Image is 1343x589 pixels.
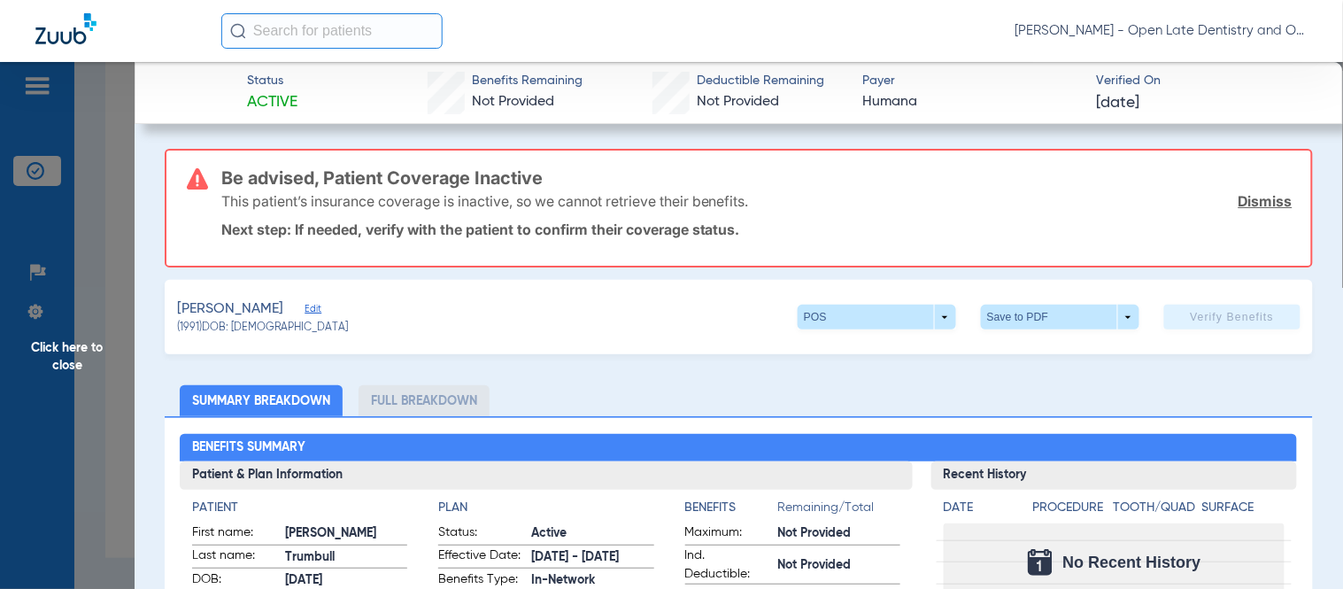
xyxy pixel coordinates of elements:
li: Full Breakdown [359,385,490,416]
h3: Recent History [931,461,1298,490]
span: Ind. Deductible: [685,546,772,584]
h4: Patient [192,499,407,517]
span: [DATE] [1096,92,1139,114]
span: Not Provided [473,95,555,109]
button: POS [798,305,956,329]
span: Trumbull [285,548,407,567]
h4: Plan [438,499,653,517]
span: Maximum: [685,523,772,545]
span: No Recent History [1063,554,1201,571]
span: Effective Date: [438,546,525,568]
span: Humana [863,91,1081,113]
button: Save to PDF [981,305,1139,329]
input: Search for patients [221,13,443,49]
li: Summary Breakdown [180,385,343,416]
p: This patient’s insurance coverage is inactive, so we cannot retrieve their benefits. [221,192,749,210]
app-breakdown-title: Surface [1202,499,1285,523]
span: [PERSON_NAME] - Open Late Dentistry and Orthodontics [1015,22,1308,40]
h3: Be advised, Patient Coverage Inactive [221,169,1293,187]
span: Benefits Remaining [473,72,583,90]
img: error-icon [187,168,208,190]
h3: Patient & Plan Information [180,461,912,490]
p: Next step: If needed, verify with the patient to confirm their coverage status. [221,221,1293,238]
h4: Surface [1202,499,1285,517]
app-breakdown-title: Benefits [685,499,778,523]
span: Active [531,524,653,543]
span: Last name: [192,546,279,568]
app-breakdown-title: Date [944,499,1018,523]
span: Not Provided [778,556,900,575]
h4: Date [944,499,1018,517]
app-breakdown-title: Procedure [1033,499,1108,523]
h2: Benefits Summary [180,434,1297,462]
h4: Benefits [685,499,778,517]
span: Not Provided [778,524,900,543]
span: Status: [438,523,525,545]
img: Zuub Logo [35,13,96,44]
iframe: Chat Widget [1254,504,1343,589]
span: Edit [305,303,320,320]
span: [PERSON_NAME] [285,524,407,543]
span: First name: [192,523,279,545]
span: Payer [863,72,1081,90]
span: Active [247,91,297,113]
app-breakdown-title: Tooth/Quad [1113,499,1196,523]
img: Calendar [1028,549,1053,576]
span: Verified On [1096,72,1314,90]
span: [DATE] - [DATE] [531,548,653,567]
a: Dismiss [1239,192,1293,210]
span: Status [247,72,297,90]
span: Remaining/Total [778,499,900,523]
span: [PERSON_NAME] [177,298,283,321]
span: Not Provided [698,95,780,109]
span: Deductible Remaining [698,72,825,90]
img: Search Icon [230,23,246,39]
span: (1991) DOB: [DEMOGRAPHIC_DATA] [177,321,348,337]
h4: Procedure [1033,499,1108,517]
h4: Tooth/Quad [1113,499,1196,517]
